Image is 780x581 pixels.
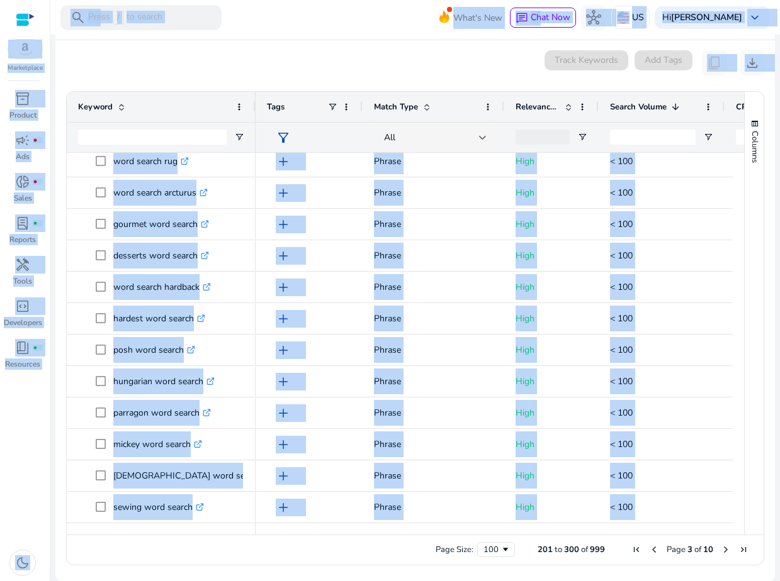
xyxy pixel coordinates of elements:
p: High [516,337,587,363]
span: < 100 [610,375,633,387]
span: Relevance Score [516,101,560,113]
span: download [745,55,760,70]
span: handyman [15,257,30,272]
p: High [516,211,587,237]
p: sewing word search [113,494,204,520]
span: < 100 [610,470,633,482]
span: of [581,544,588,555]
p: word search rug [113,148,189,174]
p: [DEMOGRAPHIC_DATA] word search [113,463,273,489]
span: 201 [538,544,553,555]
p: High [516,148,587,174]
div: Previous Page [649,545,659,555]
button: Open Filter Menu [703,132,713,142]
p: Resources [5,358,40,370]
span: < 100 [610,155,633,167]
button: download [740,50,765,75]
p: desserts word search [113,243,209,268]
p: Hi [662,13,742,22]
span: add [276,311,291,326]
span: add [276,374,291,389]
span: add [276,217,291,232]
span: code_blocks [15,299,30,314]
p: Phrase [374,274,493,300]
span: CPC [736,101,752,113]
p: High [516,274,587,300]
span: 999 [590,544,605,555]
button: hub [581,5,606,30]
span: add [276,154,291,169]
input: Keyword Filter Input [78,130,227,145]
span: add [276,185,291,201]
span: hub [586,10,601,25]
p: hungarian word search [113,368,215,394]
span: fiber_manual_record [33,179,38,184]
span: chat [516,12,528,25]
span: add [276,280,291,295]
p: Developers [4,317,42,328]
p: Phrase [374,306,493,331]
div: Page Size: [436,544,473,555]
span: search [71,10,86,25]
p: High [516,463,587,489]
p: High [516,400,587,426]
p: mickey word search [113,431,202,457]
img: us.svg [617,11,630,24]
span: add [276,468,291,484]
p: Phrase [374,337,493,363]
p: Phrase [374,431,493,457]
p: word search arcturus [113,180,208,206]
span: lab_profile [15,216,30,231]
span: Tags [267,101,285,113]
p: Phrase [374,211,493,237]
span: campaign [15,133,30,148]
p: Ads [16,151,30,162]
span: < 100 [610,281,633,293]
p: Tools [13,275,32,287]
span: dark_mode [15,555,30,570]
span: < 100 [610,187,633,199]
p: Phrase [374,243,493,268]
span: / [113,11,124,25]
p: gourmet word search [113,211,209,237]
p: word search hardback [113,274,211,300]
span: Columns [749,131,760,163]
p: posh word search [113,337,195,363]
span: Match Type [374,101,418,113]
span: Chat Now [531,11,570,23]
button: Open Filter Menu [234,132,244,142]
span: fiber_manual_record [33,138,38,143]
span: of [694,544,701,555]
p: Phrase [374,463,493,489]
p: Phrase [374,180,493,206]
span: < 100 [610,438,633,450]
span: keyboard_arrow_down [747,10,762,25]
span: Page [667,544,686,555]
span: add [276,248,291,263]
span: 300 [564,544,579,555]
div: Page Size [477,542,515,557]
p: High [516,306,587,331]
span: 10 [703,544,713,555]
span: < 100 [610,313,633,324]
p: High [516,180,587,206]
span: to [555,544,562,555]
button: Open Filter Menu [577,132,587,142]
p: Phrase [374,400,493,426]
div: Last Page [738,545,749,555]
span: < 100 [610,407,633,419]
div: 100 [483,544,500,555]
input: Search Volume Filter Input [610,130,696,145]
p: Sales [14,192,32,204]
p: Phrase [374,494,493,520]
span: inventory_2 [15,91,30,106]
span: add [276,343,291,358]
p: hardest word search [113,306,205,331]
span: fiber_manual_record [33,345,38,350]
span: donut_small [15,174,30,189]
p: High [516,368,587,394]
span: 3 [687,544,692,555]
span: add [276,406,291,421]
span: < 100 [610,218,633,230]
span: Keyword [78,101,113,113]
